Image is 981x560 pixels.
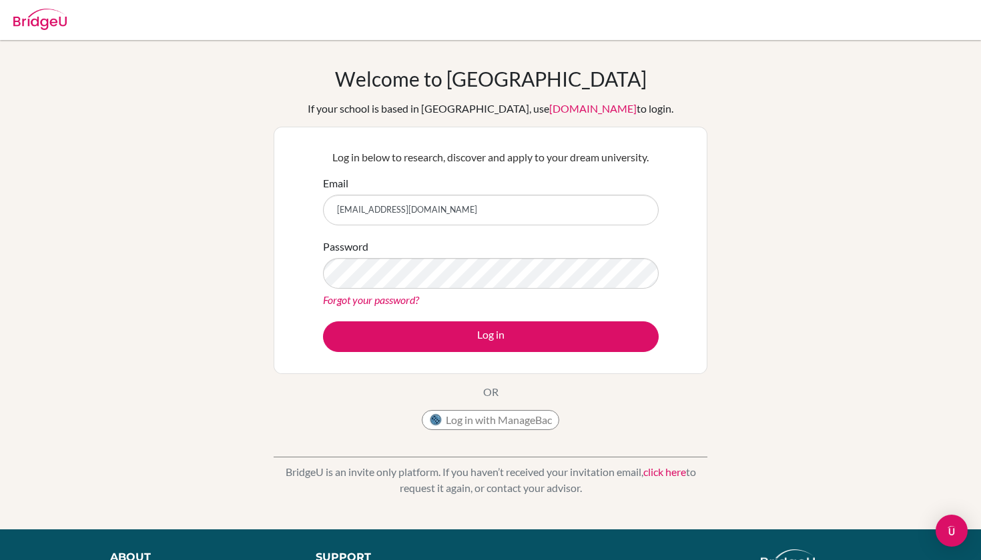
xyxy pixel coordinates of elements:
div: If your school is based in [GEOGRAPHIC_DATA], use to login. [308,101,673,117]
a: Forgot your password? [323,293,419,306]
label: Email [323,175,348,191]
p: OR [483,384,499,400]
button: Log in with ManageBac [422,410,559,430]
div: Open Intercom Messenger [936,515,968,547]
a: [DOMAIN_NAME] [549,102,637,115]
img: Bridge-U [13,9,67,30]
p: BridgeU is an invite only platform. If you haven’t received your invitation email, to request it ... [274,464,707,496]
button: Log in [323,321,659,352]
p: Log in below to research, discover and apply to your dream university. [323,149,659,165]
h1: Welcome to [GEOGRAPHIC_DATA] [335,67,647,91]
a: click here [643,465,686,478]
label: Password [323,239,368,255]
